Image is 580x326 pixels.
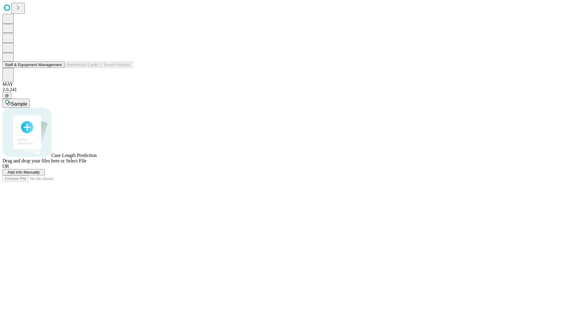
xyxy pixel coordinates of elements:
div: MAY [2,81,578,87]
span: Case Length Prediction [51,153,97,158]
button: @ [2,92,11,99]
span: Select File [66,158,86,163]
button: Staff & Equipment Management [2,62,64,68]
span: OR [2,164,9,169]
span: Drag and drop your files here or [2,158,65,163]
button: Tenant Params [101,62,133,68]
button: Preference Cards [64,62,101,68]
span: Add Info Manually [8,170,40,174]
button: Add Info Manually [2,169,45,175]
span: Sample [11,101,27,107]
div: 2.0.241 [2,87,578,92]
span: @ [5,93,9,98]
button: Sample [2,99,30,108]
